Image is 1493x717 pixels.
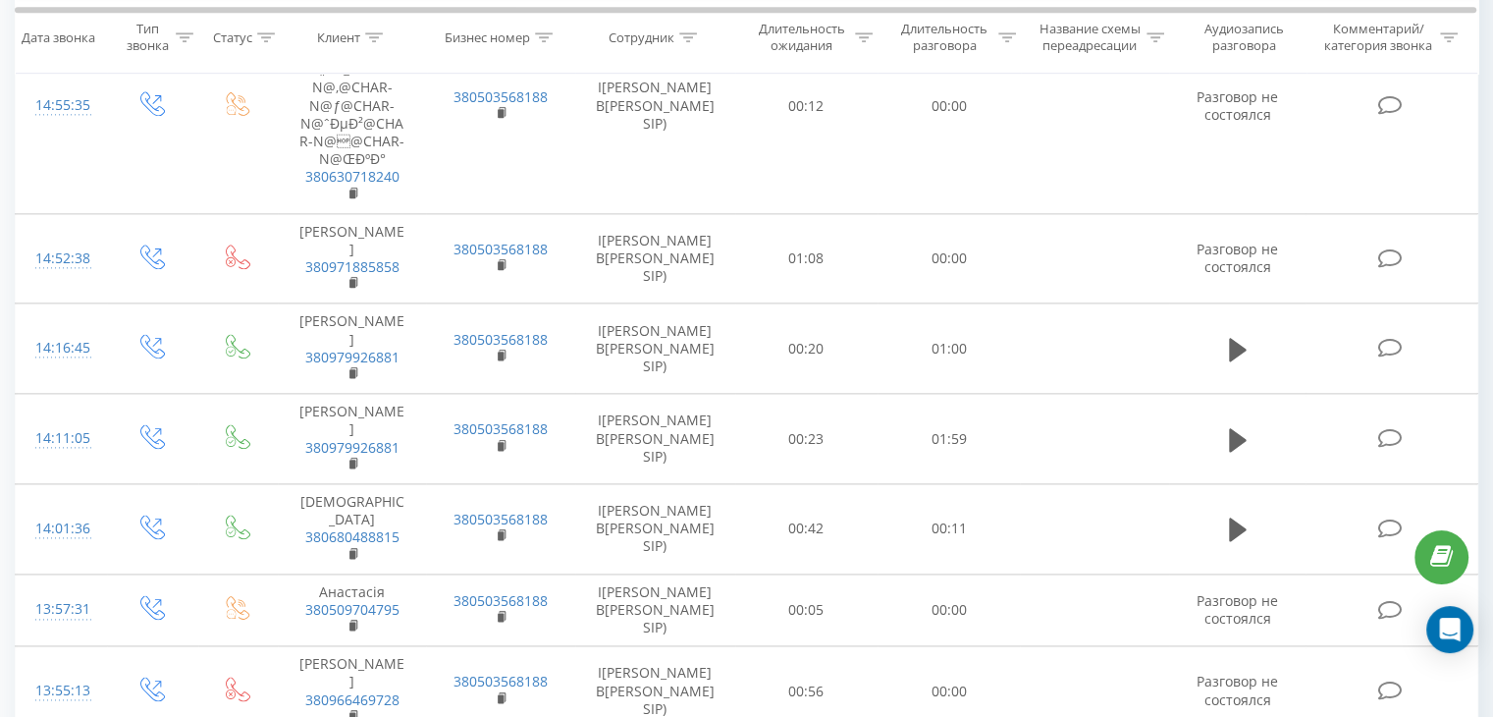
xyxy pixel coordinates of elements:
[878,213,1020,303] td: 00:00
[453,87,548,106] a: 380503568188
[735,394,878,484] td: 00:23
[878,303,1020,394] td: 01:00
[305,438,400,457] a: 380979926881
[305,167,400,186] a: 380630718240
[278,303,426,394] td: [PERSON_NAME]
[35,510,87,548] div: 14:01:36
[575,303,735,394] td: І[PERSON_NAME]В[PERSON_NAME]SIP)
[35,590,87,629] div: 13:57:31
[35,419,87,458] div: 14:11:05
[1039,21,1142,54] div: Название схемы переадресации
[317,28,360,45] div: Клиент
[305,348,400,366] a: 380979926881
[575,574,735,646] td: І[PERSON_NAME]В[PERSON_NAME]SIP)
[735,574,878,646] td: 00:05
[453,672,548,690] a: 380503568188
[575,483,735,574] td: І[PERSON_NAME]В[PERSON_NAME]SIP)
[213,28,252,45] div: Статус
[1197,672,1278,708] span: Разговор не состоялся
[305,257,400,276] a: 380971885858
[735,213,878,303] td: 01:08
[453,240,548,258] a: 380503568188
[575,213,735,303] td: І[PERSON_NAME]В[PERSON_NAME]SIP)
[1426,606,1473,653] div: Open Intercom Messenger
[609,28,674,45] div: Сотрудник
[278,394,426,484] td: [PERSON_NAME]
[453,330,548,349] a: 380503568188
[35,86,87,125] div: 14:55:35
[22,28,95,45] div: Дата звонка
[878,483,1020,574] td: 00:11
[735,303,878,394] td: 00:20
[305,690,400,709] a: 380966469728
[453,510,548,528] a: 380503568188
[878,394,1020,484] td: 01:59
[1320,21,1435,54] div: Комментарий/категория звонка
[35,672,87,710] div: 13:55:13
[1197,240,1278,276] span: Разговор не состоялся
[1197,591,1278,628] span: Разговор не состоялся
[35,240,87,278] div: 14:52:38
[278,574,426,646] td: Анастасія
[453,419,548,438] a: 380503568188
[735,483,878,574] td: 00:42
[753,21,851,54] div: Длительность ожидания
[35,329,87,367] div: 14:16:45
[895,21,993,54] div: Длительность разговора
[445,28,530,45] div: Бизнес номер
[1197,87,1278,124] span: Разговор не состоялся
[1187,21,1302,54] div: Аудиозапись разговора
[575,394,735,484] td: І[PERSON_NAME]В[PERSON_NAME]SIP)
[278,483,426,574] td: [DEMOGRAPHIC_DATA]
[305,527,400,546] a: 380680488815
[305,600,400,619] a: 380509704795
[453,591,548,610] a: 380503568188
[124,21,170,54] div: Тип звонка
[278,213,426,303] td: [PERSON_NAME]
[878,574,1020,646] td: 00:00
